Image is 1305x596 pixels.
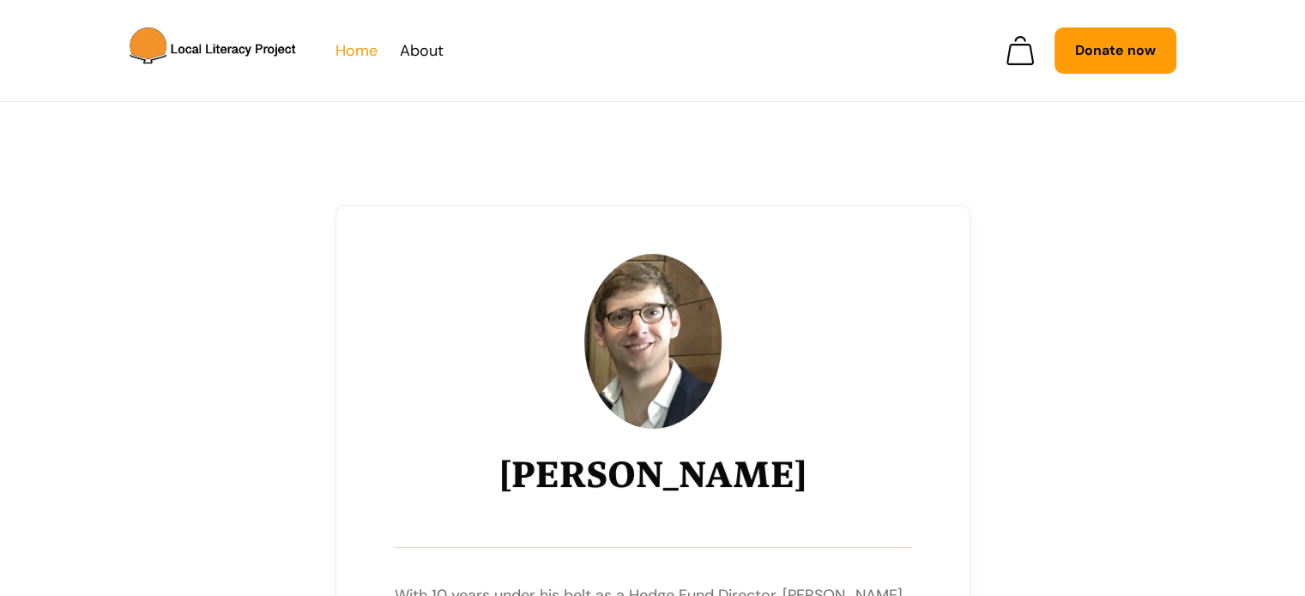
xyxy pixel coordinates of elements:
h1: [PERSON_NAME] [499,449,807,499]
a: Home [335,38,378,63]
a: About [400,38,444,63]
img: Bryan Levy [584,254,722,428]
a: home [130,27,335,74]
a: Open empty cart [1006,36,1034,65]
a: Donate now [1054,27,1176,74]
